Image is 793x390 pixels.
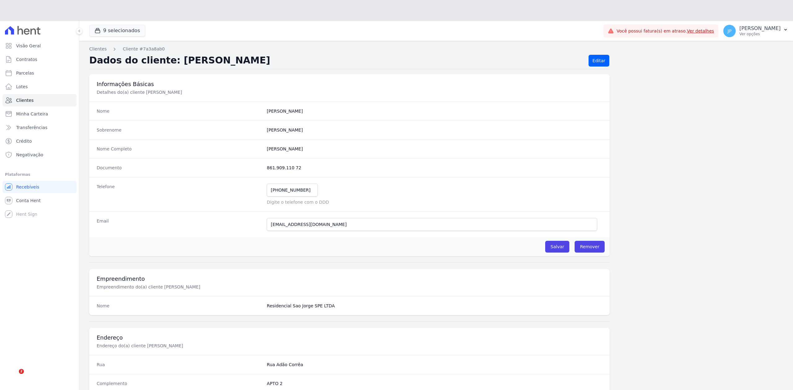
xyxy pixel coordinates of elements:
[97,108,262,114] dt: Nome
[97,284,305,290] p: Empreendimento do(a) cliente [PERSON_NAME]
[2,94,77,106] a: Clientes
[97,146,262,152] dt: Nome Completo
[589,55,609,67] a: Editar
[267,165,602,171] dd: 861.909.110 72
[739,32,781,37] p: Ver opções
[2,40,77,52] a: Visão Geral
[739,25,781,32] p: [PERSON_NAME]
[16,43,41,49] span: Visão Geral
[16,152,43,158] span: Negativação
[89,55,584,67] h2: Dados do cliente: [PERSON_NAME]
[267,127,602,133] dd: [PERSON_NAME]
[267,108,602,114] dd: [PERSON_NAME]
[267,380,602,387] dd: APTO 2
[575,241,605,253] a: Remover
[97,80,602,88] h3: Informações Básicas
[6,369,21,384] iframe: Intercom live chat
[16,97,33,103] span: Clientes
[2,135,77,147] a: Crédito
[2,121,77,134] a: Transferências
[728,29,732,33] span: JP
[97,127,262,133] dt: Sobrenome
[616,28,714,34] span: Você possui fatura(s) em atraso.
[97,303,262,309] dt: Nome
[2,67,77,79] a: Parcelas
[2,194,77,207] a: Conta Hent
[687,28,714,33] a: Ver detalhes
[97,165,262,171] dt: Documento
[2,80,77,93] a: Lotes
[89,25,145,37] button: 9 selecionados
[2,108,77,120] a: Minha Carteira
[97,218,262,231] dt: Email
[718,22,793,40] button: JP [PERSON_NAME] Ver opções
[89,46,107,52] a: Clientes
[2,149,77,161] a: Negativação
[19,369,24,374] span: 2
[16,124,47,131] span: Transferências
[16,184,39,190] span: Recebíveis
[97,362,262,368] dt: Rua
[267,146,602,152] dd: [PERSON_NAME]
[97,184,262,205] dt: Telefone
[16,197,41,204] span: Conta Hent
[16,111,48,117] span: Minha Carteira
[97,380,262,387] dt: Complemento
[89,46,783,52] nav: Breadcrumb
[2,181,77,193] a: Recebíveis
[97,275,602,283] h3: Empreendimento
[97,334,602,341] h3: Endereço
[16,138,32,144] span: Crédito
[267,303,602,309] dd: Residencial Sao Jorge SPE LTDA
[16,84,28,90] span: Lotes
[5,171,74,178] div: Plataformas
[267,199,602,205] p: Digite o telefone com o DDD
[97,89,305,95] p: Detalhes do(a) cliente [PERSON_NAME]
[2,53,77,66] a: Contratos
[97,343,305,349] p: Endereço do(a) cliente [PERSON_NAME]
[16,70,34,76] span: Parcelas
[123,46,165,52] a: Cliente #7a3a8ab0
[545,241,569,253] input: Salvar
[267,362,602,368] dd: Rua Adão Corrêa
[16,56,37,63] span: Contratos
